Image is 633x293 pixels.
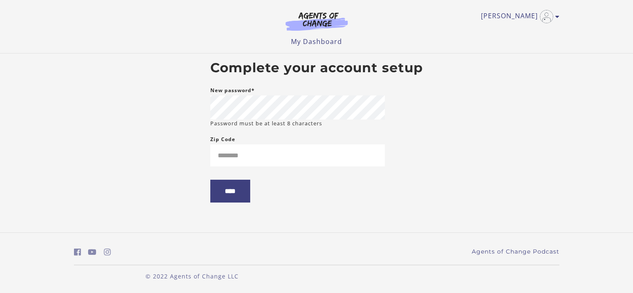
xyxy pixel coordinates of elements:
[74,272,310,281] p: © 2022 Agents of Change LLC
[277,12,357,31] img: Agents of Change Logo
[104,246,111,258] a: https://www.instagram.com/agentsofchangeprep/ (Open in a new window)
[210,134,235,144] label: Zip Code
[472,247,559,256] a: Agents of Change Podcast
[74,248,81,256] i: https://www.facebook.com/groups/aswbtestprep (Open in a new window)
[88,248,96,256] i: https://www.youtube.com/c/AgentsofChangeTestPrepbyMeaganMitchell (Open in a new window)
[74,246,81,258] a: https://www.facebook.com/groups/aswbtestprep (Open in a new window)
[210,120,322,127] small: Password must be at least 8 characters
[104,248,111,256] i: https://www.instagram.com/agentsofchangeprep/ (Open in a new window)
[210,60,423,76] h2: Complete your account setup
[291,37,342,46] a: My Dashboard
[88,246,96,258] a: https://www.youtube.com/c/AgentsofChangeTestPrepbyMeaganMitchell (Open in a new window)
[210,85,255,95] label: New password*
[481,10,555,23] a: Toggle menu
